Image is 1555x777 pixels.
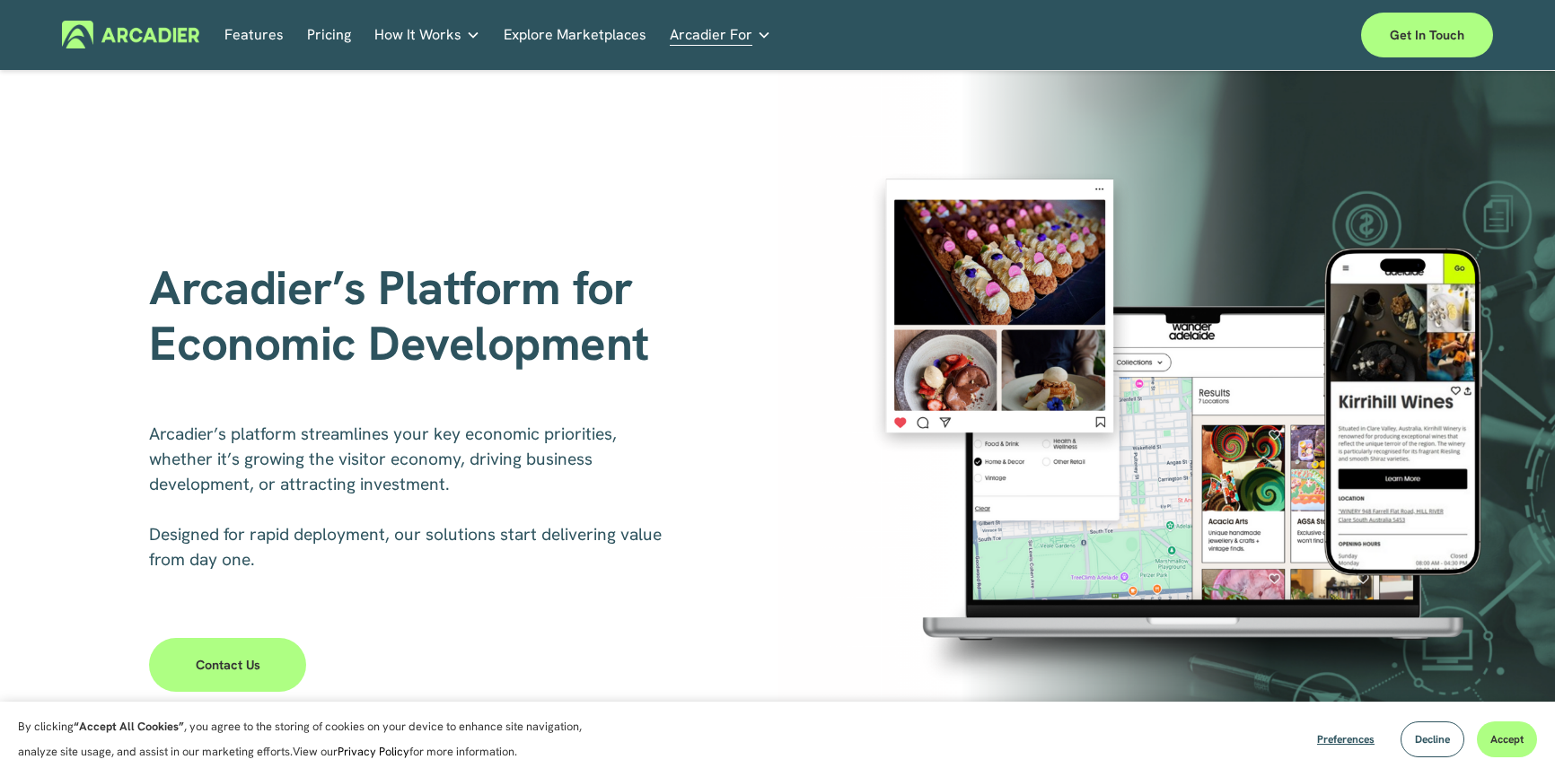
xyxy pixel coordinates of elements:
[1490,732,1524,746] span: Accept
[307,21,351,48] a: Pricing
[224,21,284,48] a: Features
[18,714,602,764] p: By clicking , you agree to the storing of cookies on your device to enhance site navigation, anal...
[670,22,752,48] span: Arcadier For
[1361,13,1493,57] a: Get in touch
[1304,721,1388,757] button: Preferences
[374,22,461,48] span: How It Works
[149,257,648,374] span: Arcadier’s Platform for Economic Development
[1317,732,1375,746] span: Preferences
[338,744,409,759] a: Privacy Policy
[1415,732,1450,746] span: Decline
[149,422,672,572] p: Arcadier’s platform streamlines your key economic priorities, whether it’s growing the visitor ec...
[149,638,306,692] a: Contact Us
[149,523,666,571] span: Designed for rapid deployment, our solutions start delivering value from day one.
[62,21,199,48] img: Arcadier
[74,719,184,734] strong: “Accept All Cookies”
[670,21,771,48] a: folder dropdown
[1401,721,1464,757] button: Decline
[504,21,646,48] a: Explore Marketplaces
[1477,721,1537,757] button: Accept
[374,21,480,48] a: folder dropdown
